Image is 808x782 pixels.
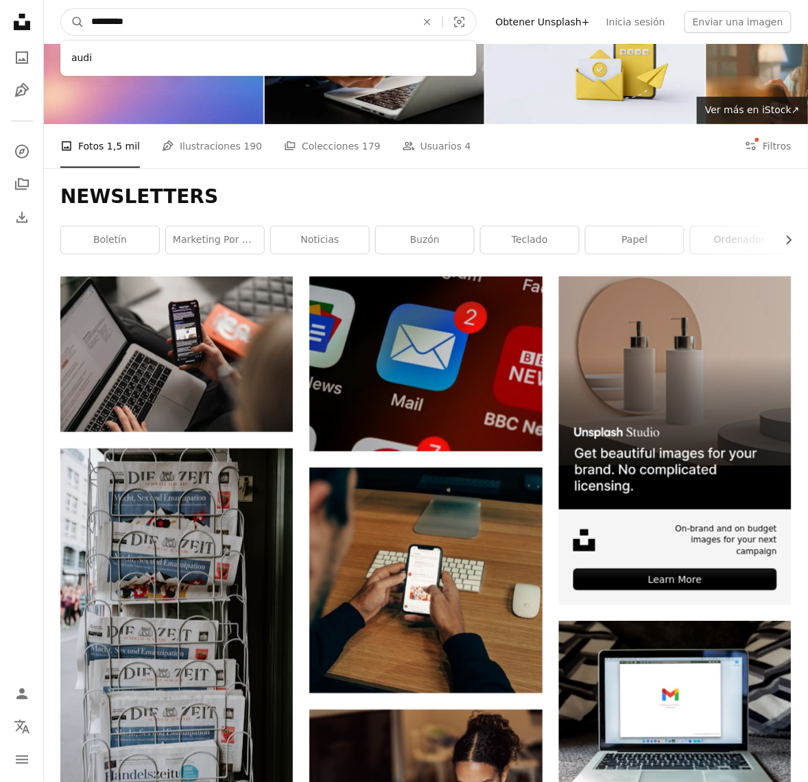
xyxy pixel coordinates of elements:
[60,46,477,71] div: audi
[60,185,792,209] h1: NEWSLETTERS
[8,204,36,231] a: Historial de descargas
[8,746,36,774] button: Menú
[60,617,293,629] a: estante de papel para periódicos
[309,276,542,451] img: juego de adivinanzas con logotipo azul y blanco
[60,8,477,36] form: Encuentra imágenes en todo el sitio
[309,357,542,370] a: juego de adivinanzas con logotipo azul y blanco
[697,97,808,124] a: Ver más en iStock↗
[284,124,381,168] a: Colecciones 179
[271,226,369,254] a: noticias
[376,226,474,254] a: buzón
[60,276,293,432] img: Persona sosteniendo iPhone 4 negro
[481,226,579,254] a: teclado
[8,713,36,741] button: Idioma
[672,523,777,558] span: On-brand and on budget images for your next campaign
[166,226,264,254] a: Marketing por correo electrónico
[573,530,595,552] img: file-1631678316303-ed18b8b5cb9cimage
[586,226,684,254] a: papel
[745,124,792,168] button: Filtros
[8,8,36,38] a: Inicio — Unsplash
[559,276,792,605] a: On-brand and on budget images for your next campaignLearn More
[403,124,471,168] a: Usuarios 4
[559,276,792,509] img: file-1715714113747-b8b0561c490eimage
[573,569,777,591] div: Learn More
[162,124,262,168] a: Ilustraciones 190
[243,139,262,154] span: 190
[362,139,381,154] span: 179
[8,680,36,708] a: Iniciar sesión / Registrarse
[443,9,476,35] button: Búsqueda visual
[705,104,800,115] span: Ver más en iStock ↗
[8,77,36,104] a: Ilustraciones
[776,226,792,254] button: desplazar lista a la derecha
[8,138,36,165] a: Explorar
[412,9,442,35] button: Borrar
[685,11,792,33] button: Enviar una imagen
[488,11,598,33] a: Obtener Unsplash+
[559,709,792,722] a: macbook pro on black textile
[8,44,36,71] a: Fotos
[598,11,674,33] a: Inicia sesión
[309,574,542,586] a: hombre sosteniendo el teléfono mientras se apoya en la mesa
[691,226,789,254] a: ordenador
[60,348,293,360] a: Persona sosteniendo iPhone 4 negro
[61,9,84,35] button: Buscar en Unsplash
[309,468,542,694] img: hombre sosteniendo el teléfono mientras se apoya en la mesa
[465,139,471,154] span: 4
[8,171,36,198] a: Colecciones
[61,226,159,254] a: boletín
